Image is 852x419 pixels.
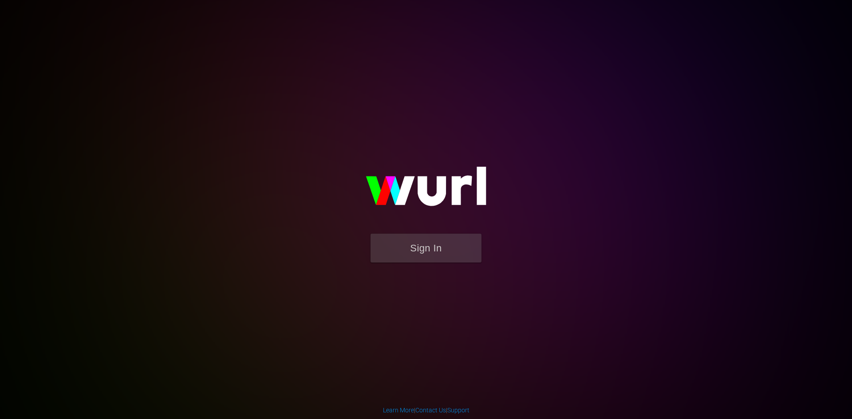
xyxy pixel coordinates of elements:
img: wurl-logo-on-black-223613ac3d8ba8fe6dc639794a292ebdb59501304c7dfd60c99c58986ef67473.svg [337,148,515,234]
a: Contact Us [415,407,446,414]
button: Sign In [371,234,481,262]
a: Learn More [383,407,414,414]
a: Support [447,407,469,414]
div: | | [383,406,469,415]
